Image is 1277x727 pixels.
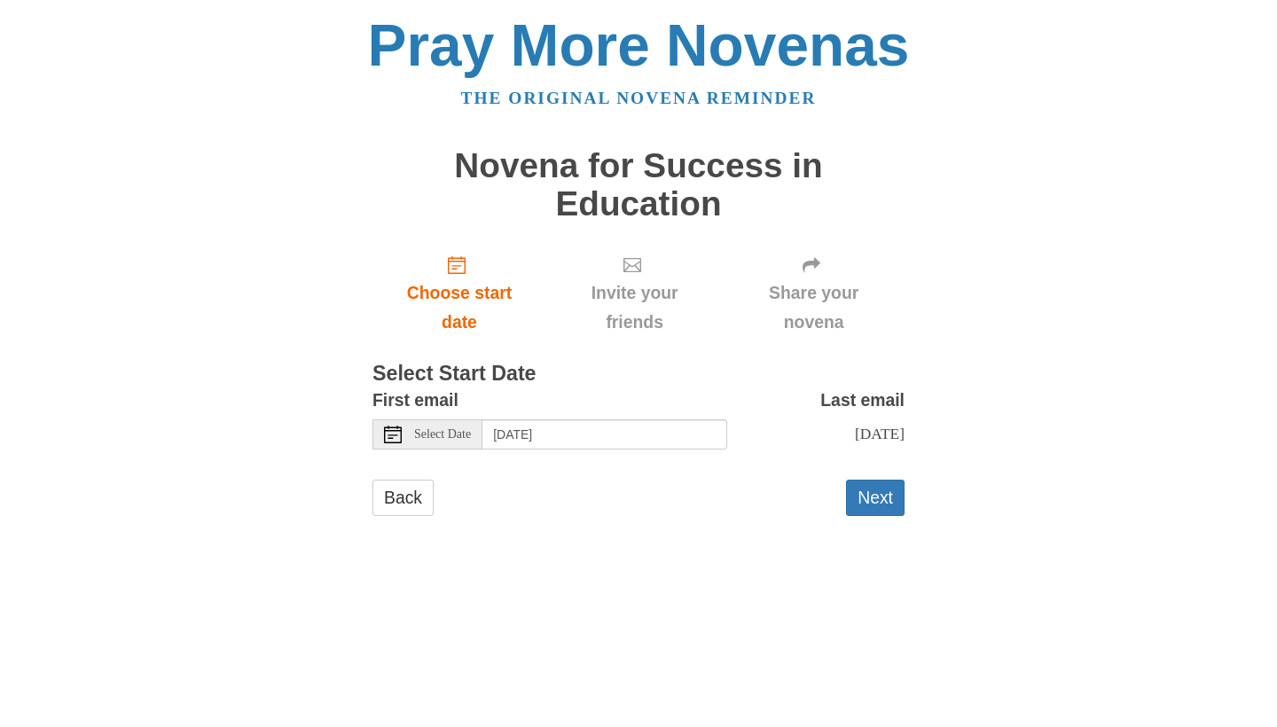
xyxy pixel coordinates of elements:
span: [DATE] [855,425,905,442]
h1: Novena for Success in Education [372,147,905,223]
span: Invite your friends [564,278,705,337]
button: Next [846,480,905,516]
label: Last email [820,386,905,415]
div: Click "Next" to confirm your start date first. [546,240,723,346]
a: Choose start date [372,240,546,346]
h3: Select Start Date [372,363,905,386]
span: Share your novena [740,278,887,337]
a: Pray More Novenas [368,12,910,78]
a: The original novena reminder [461,89,817,107]
span: Choose start date [390,278,529,337]
div: Click "Next" to confirm your start date first. [723,240,905,346]
span: Select Date [414,428,471,441]
label: First email [372,386,458,415]
a: Back [372,480,434,516]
